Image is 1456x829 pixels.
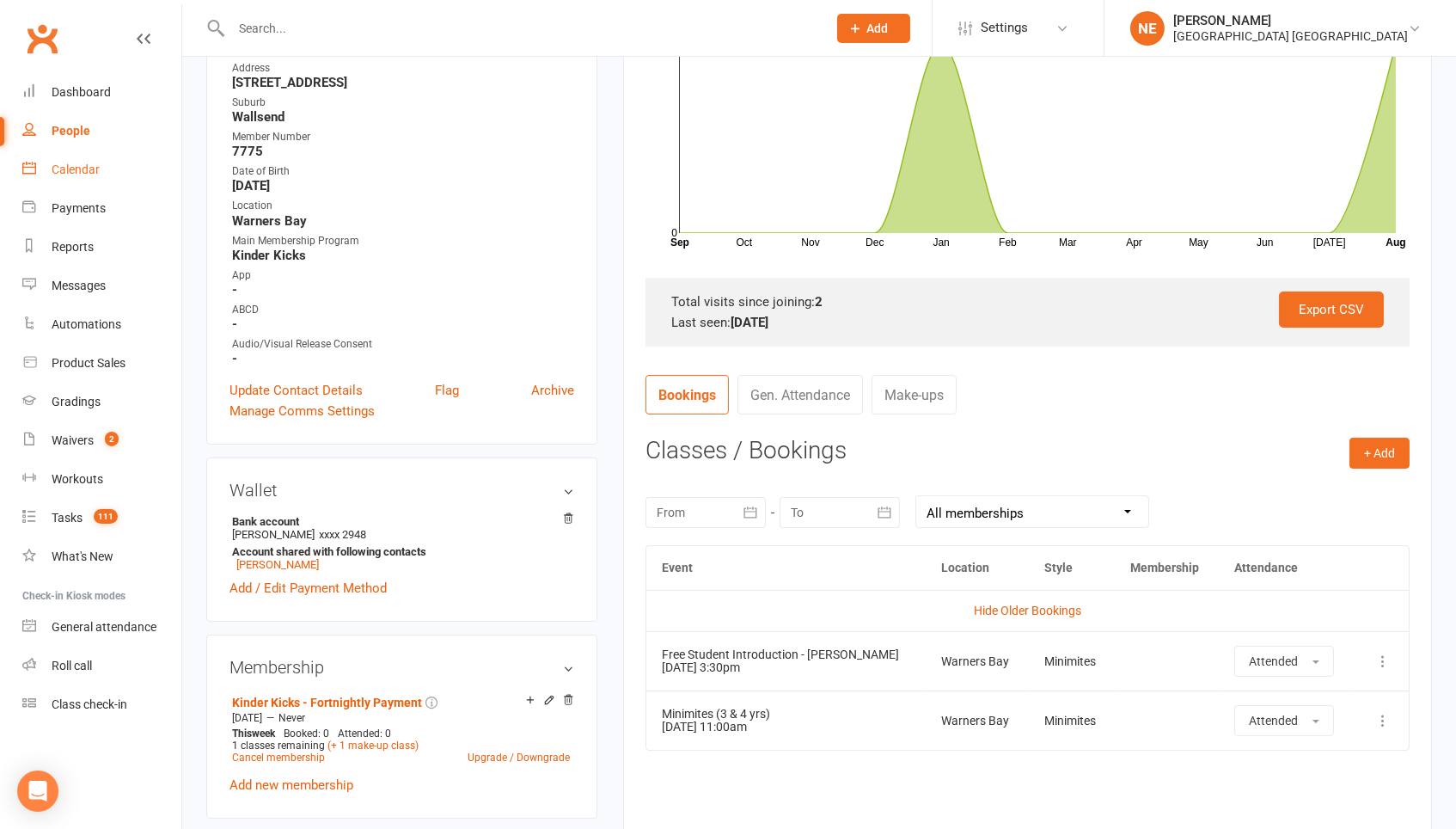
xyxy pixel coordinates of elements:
[232,316,574,332] strong: -
[232,198,574,214] div: Location
[232,248,574,263] strong: Kinder Kicks
[22,344,181,383] a: Product Sales
[974,604,1081,617] a: Hide Older Bookings
[1279,292,1384,328] a: Export CSV
[941,715,1013,728] div: Warners Bay
[232,267,574,284] div: App
[52,85,111,99] div: Dashboard
[278,712,305,724] span: Never
[1044,655,1099,668] div: Minimites
[52,433,94,447] div: Waivers
[232,233,574,249] div: Main Membership Program
[22,421,181,460] a: Waivers 2
[232,163,574,180] div: Date of Birth
[52,550,113,563] div: What's New
[1115,546,1219,590] th: Membership
[645,438,1410,464] h3: Classes / Bookings
[22,150,181,189] a: Calendar
[22,73,181,112] a: Dashboard
[229,658,574,677] h3: Membership
[22,537,181,576] a: What's New
[52,511,83,525] div: Tasks
[52,356,125,370] div: Product Sales
[232,282,574,298] strong: -
[671,292,1384,312] div: Total visits since joining:
[1349,438,1410,469] button: + Add
[232,213,574,229] strong: Warners Bay
[338,728,391,740] span: Attended: 0
[232,95,574,111] div: Suburb
[22,460,181,499] a: Workouts
[662,648,910,661] div: Free Student Introduction - [PERSON_NAME]
[1249,654,1298,668] span: Attended
[228,711,574,725] div: —
[981,9,1028,47] span: Settings
[1130,11,1165,46] div: NE
[52,472,103,486] div: Workouts
[232,144,574,159] strong: 7775
[646,546,926,590] th: Event
[232,752,325,764] a: Cancel membership
[284,728,329,740] span: Booked: 0
[645,375,729,414] a: Bookings
[1173,28,1408,44] div: [GEOGRAPHIC_DATA] [GEOGRAPHIC_DATA]
[22,189,181,228] a: Payments
[94,509,118,524] span: 111
[815,294,823,310] strong: 2
[1234,705,1334,736] button: Attended
[22,305,181,344] a: Automations
[52,395,101,408] div: Gradings
[232,515,566,528] strong: Bank account
[319,528,366,541] span: xxxx 2948
[21,17,64,60] a: Clubworx
[232,75,574,90] strong: [STREET_ADDRESS]
[1029,546,1115,590] th: Style
[22,685,181,724] a: Class kiosk mode
[17,771,58,812] div: Open Intercom Messenger
[327,740,419,752] a: (+ 1 make-up class)
[229,481,574,500] h3: Wallet
[229,401,375,421] a: Manage Comms Settings
[22,112,181,150] a: People
[1234,646,1334,677] button: Attended
[1219,546,1355,590] th: Attendance
[232,178,574,193] strong: [DATE]
[232,351,574,366] strong: -
[226,16,815,40] input: Search...
[236,558,319,571] a: [PERSON_NAME]
[867,21,889,35] span: Add
[229,513,574,574] li: [PERSON_NAME]
[232,302,574,318] div: ABCD
[232,60,574,77] div: Address
[531,380,574,401] a: Archive
[22,647,181,685] a: Roll call
[662,708,910,721] div: Minimites (3 & 4 yrs)
[52,124,90,138] div: People
[52,697,127,711] div: Class check-in
[22,383,181,421] a: Gradings
[232,336,574,353] div: Audio/Visual Release Consent
[646,631,926,691] td: [DATE] 3:30pm
[737,375,863,414] a: Gen. Attendance
[52,317,121,331] div: Automations
[837,14,910,43] button: Add
[229,380,363,401] a: Update Contact Details
[22,267,181,305] a: Messages
[232,712,262,724] span: [DATE]
[229,777,353,793] a: Add new membership
[232,545,566,558] strong: Account shared with following contacts
[52,163,100,176] div: Calendar
[941,655,1013,668] div: Warners Bay
[52,279,106,292] div: Messages
[1249,714,1298,728] span: Attended
[229,578,387,599] a: Add / Edit Payment Method
[646,691,926,750] td: [DATE] 11:00am
[468,752,570,764] a: Upgrade / Downgrade
[22,499,181,537] a: Tasks 111
[731,315,768,330] strong: [DATE]
[22,228,181,267] a: Reports
[232,129,574,145] div: Member Number
[22,608,181,647] a: General attendance kiosk mode
[232,109,574,125] strong: Wallsend
[52,240,94,254] div: Reports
